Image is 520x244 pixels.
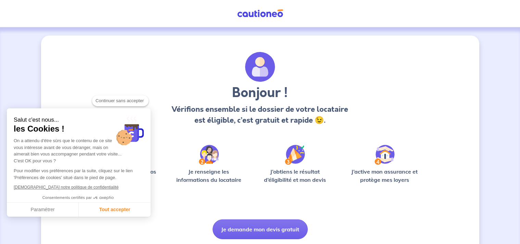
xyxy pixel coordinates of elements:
[375,145,395,165] img: /static/bfff1cf634d835d9112899e6a3df1a5d/Step-4.svg
[256,167,334,184] p: J’obtiens le résultat d’éligibilité et mon devis
[14,185,118,190] a: [DEMOGRAPHIC_DATA] notre politique de confidentialité
[285,145,305,165] img: /static/f3e743aab9439237c3e2196e4328bba9/Step-3.svg
[213,219,308,239] button: Je demande mon devis gratuit
[39,193,118,202] button: Consentements certifiés par
[92,95,149,106] button: Continuer sans accepter
[14,124,144,134] span: les Cookies !
[170,85,350,101] h3: Bonjour !
[345,167,424,184] p: J’active mon assurance et protège mes loyers
[170,104,350,126] p: Vérifions ensemble si le dossier de votre locataire est éligible, c’est gratuit et rapide 😉.
[14,167,144,181] p: Pour modifier vos préférences par la suite, cliquez sur le lien 'Préférences de cookies' situé da...
[234,9,286,18] img: Cautioneo
[14,137,144,164] div: On a attendu d'être sûrs que le contenu de ce site vous intéresse avant de vous déranger, mais on...
[199,145,219,165] img: /static/c0a346edaed446bb123850d2d04ad552/Step-2.svg
[7,203,79,217] button: Paramétrer
[172,167,246,184] p: Je renseigne les informations du locataire
[96,97,145,104] span: Continuer sans accepter
[93,188,114,208] svg: Axeptio
[245,52,275,82] img: archivate
[42,196,92,200] span: Consentements certifiés par
[79,203,151,217] button: Tout accepter
[14,117,144,124] small: Salut c'est nous...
